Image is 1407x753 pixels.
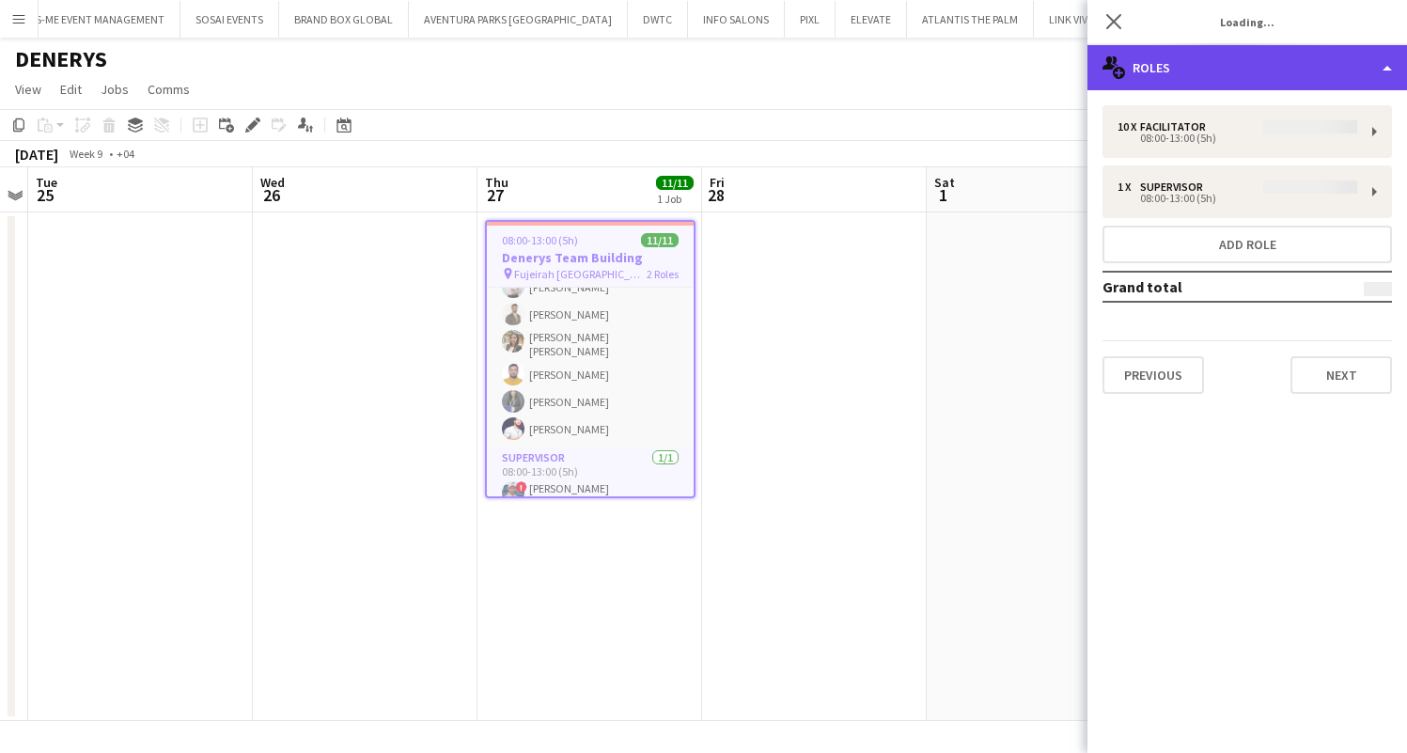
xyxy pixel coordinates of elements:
a: Jobs [93,77,136,102]
a: View [8,77,49,102]
h1: DENERYS [15,45,107,73]
button: ELEVATE [836,1,907,38]
span: Fujeirah [GEOGRAPHIC_DATA] [GEOGRAPHIC_DATA] [514,267,647,281]
span: Jobs [101,81,129,98]
button: BRAND BOX GLOBAL [279,1,409,38]
button: INFO SALONS [688,1,785,38]
button: Previous [1102,356,1204,394]
span: 25 [33,184,57,206]
span: Week 9 [62,147,109,161]
td: Grand total [1102,272,1314,302]
button: Add role [1102,226,1392,263]
button: PIXL [785,1,836,38]
app-card-role: [PERSON_NAME][PERSON_NAME][PERSON_NAME][PERSON_NAME][PERSON_NAME] [PERSON_NAME][PERSON_NAME][PERS... [487,127,694,447]
button: AVENTURA PARKS [GEOGRAPHIC_DATA] [409,1,628,38]
span: Tue [36,174,57,191]
h3: Loading... [1087,9,1407,34]
h3: Denerys Team Building [487,249,694,266]
span: 11/11 [641,233,679,247]
button: LINK VIVA [1034,1,1110,38]
button: Next [1290,356,1392,394]
span: View [15,81,41,98]
span: Edit [60,81,82,98]
a: Comms [140,77,197,102]
span: 1 [931,184,955,206]
div: [DATE] [15,145,58,164]
div: Roles [1087,45,1407,90]
span: Wed [260,174,285,191]
span: 11/11 [656,176,694,190]
button: SOSAI EVENTS [180,1,279,38]
button: DWTC [628,1,688,38]
app-job-card: 08:00-13:00 (5h)11/11Denerys Team Building Fujeirah [GEOGRAPHIC_DATA] [GEOGRAPHIC_DATA]2 Roles[PE... [485,220,696,498]
span: ! [516,481,527,493]
span: Thu [485,174,508,191]
div: 1 Job [657,192,693,206]
span: Comms [148,81,190,98]
span: 08:00-13:00 (5h) [502,233,578,247]
span: Sat [934,174,955,191]
span: 28 [707,184,725,206]
span: 26 [258,184,285,206]
span: 27 [482,184,508,206]
button: ATLANTIS THE PALM [907,1,1034,38]
span: 2 Roles [647,267,679,281]
span: Fri [710,174,725,191]
div: +04 [117,147,134,161]
app-card-role: Supervisor1/108:00-13:00 (5h)![PERSON_NAME] [PERSON_NAME] [487,447,694,517]
a: Edit [53,77,89,102]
